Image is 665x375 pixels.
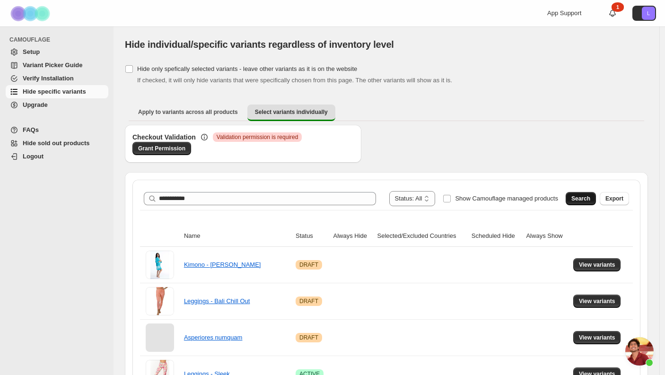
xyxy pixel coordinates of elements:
[23,140,90,147] span: Hide sold out products
[23,153,44,160] span: Logout
[6,45,108,59] a: Setup
[523,226,570,247] th: Always Show
[6,72,108,85] a: Verify Installation
[566,192,596,205] button: Search
[299,297,318,305] span: DRAFT
[125,39,394,50] span: Hide individual/specific variants regardless of inventory level
[184,297,250,305] a: Leggings - Bali Chill Out
[8,0,55,26] img: Camouflage
[132,142,191,155] a: Grant Permission
[330,226,374,247] th: Always Hide
[132,132,196,142] h3: Checkout Validation
[6,85,108,98] a: Hide specific variants
[299,261,318,269] span: DRAFT
[573,258,621,271] button: View variants
[293,226,330,247] th: Status
[6,137,108,150] a: Hide sold out products
[23,101,48,108] span: Upgrade
[23,61,82,69] span: Variant Picker Guide
[138,108,238,116] span: Apply to variants across all products
[181,226,293,247] th: Name
[247,105,335,121] button: Select variants individually
[632,6,656,21] button: Avatar with initials L
[217,133,298,141] span: Validation permission is required
[138,145,185,152] span: Grant Permission
[647,10,650,16] text: L
[455,195,558,202] span: Show Camouflage managed products
[375,226,469,247] th: Selected/Excluded Countries
[23,48,40,55] span: Setup
[299,334,318,341] span: DRAFT
[612,2,624,12] div: 1
[469,226,524,247] th: Scheduled Hide
[137,77,452,84] span: If checked, it will only hide variants that were specifically chosen from this page. The other va...
[625,337,654,366] div: Open chat
[605,195,623,202] span: Export
[600,192,629,205] button: Export
[579,261,615,269] span: View variants
[131,105,245,120] button: Apply to variants across all products
[579,297,615,305] span: View variants
[23,88,86,95] span: Hide specific variants
[6,123,108,137] a: FAQs
[571,195,590,202] span: Search
[137,65,357,72] span: Hide only spefically selected variants - leave other variants as it is on the website
[23,126,39,133] span: FAQs
[6,59,108,72] a: Variant Picker Guide
[23,75,74,82] span: Verify Installation
[255,108,328,116] span: Select variants individually
[9,36,109,44] span: CAMOUFLAGE
[579,334,615,341] span: View variants
[642,7,655,20] span: Avatar with initials L
[6,150,108,163] a: Logout
[608,9,617,18] a: 1
[6,98,108,112] a: Upgrade
[573,295,621,308] button: View variants
[547,9,581,17] span: App Support
[184,261,261,268] a: Kimono - [PERSON_NAME]
[573,331,621,344] button: View variants
[184,334,243,341] a: Asperiores numquam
